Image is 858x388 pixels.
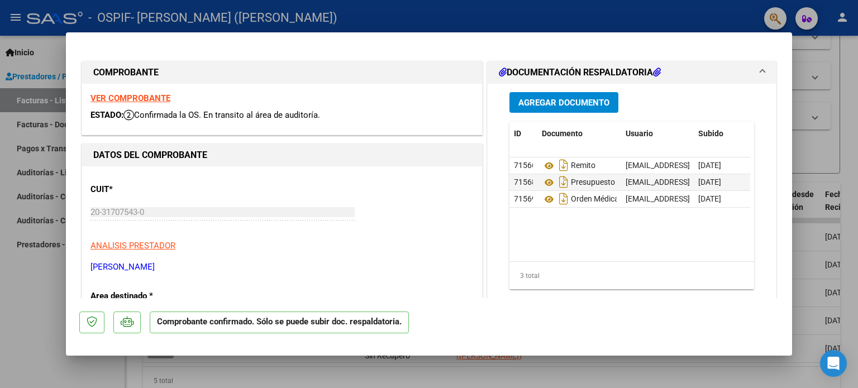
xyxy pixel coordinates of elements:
span: 71566 [514,161,536,170]
span: 71569 [514,194,536,203]
span: [DATE] [698,178,721,186]
p: Comprobante confirmado. Sólo se puede subir doc. respaldatoria. [150,312,409,333]
datatable-header-cell: ID [509,122,537,146]
span: Remito [542,161,595,170]
datatable-header-cell: Usuario [621,122,694,146]
span: [DATE] [698,194,721,203]
span: Agregar Documento [518,98,609,108]
span: Usuario [626,129,653,138]
span: ESTADO: [90,110,123,120]
i: Descargar documento [556,190,571,208]
span: [DATE] [698,161,721,170]
i: Descargar documento [556,156,571,174]
span: Confirmada la OS. En transito al área de auditoría. [123,110,320,120]
div: Open Intercom Messenger [820,350,847,377]
span: Documento [542,129,583,138]
span: Subido [698,129,723,138]
datatable-header-cell: Acción [750,122,805,146]
span: [EMAIL_ADDRESS][DOMAIN_NAME] - [PERSON_NAME] [626,161,815,170]
span: [EMAIL_ADDRESS][DOMAIN_NAME] - [PERSON_NAME] [626,194,815,203]
p: CUIT [90,183,206,196]
h1: DOCUMENTACIÓN RESPALDATORIA [499,66,661,79]
strong: DATOS DEL COMPROBANTE [93,150,207,160]
span: ID [514,129,521,138]
div: 3 total [509,262,754,290]
span: 71568 [514,178,536,186]
span: Presupuesto Autorizado [542,178,655,187]
div: DOCUMENTACIÓN RESPALDATORIA [488,84,776,315]
button: Agregar Documento [509,92,618,113]
mat-expansion-panel-header: DOCUMENTACIÓN RESPALDATORIA [488,61,776,84]
p: Area destinado * [90,290,206,303]
span: ANALISIS PRESTADOR [90,241,175,251]
datatable-header-cell: Documento [537,122,621,146]
a: VER COMPROBANTE [90,93,170,103]
strong: COMPROBANTE [93,67,159,78]
i: Descargar documento [556,173,571,191]
p: [PERSON_NAME] [90,261,474,274]
datatable-header-cell: Subido [694,122,750,146]
span: [EMAIL_ADDRESS][DOMAIN_NAME] - [PERSON_NAME] [626,178,815,186]
span: Orden Médica [542,195,619,204]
